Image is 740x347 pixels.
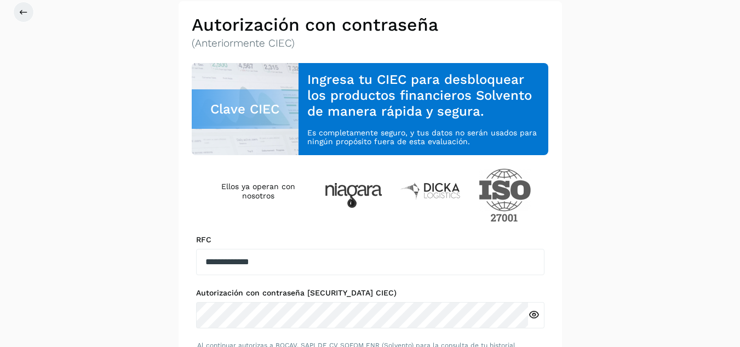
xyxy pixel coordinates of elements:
h2: Autorización con contraseña [192,14,549,35]
p: Es completamente seguro, y tus datos no serán usados para ningún propósito fuera de esta evaluación. [307,128,540,147]
img: Niagara [325,183,382,208]
h4: Ellos ya operan con nosotros [209,182,307,201]
img: ISO [479,168,531,222]
label: RFC [196,235,544,244]
h3: Ingresa tu CIEC para desbloquear los productos financieros Solvento de manera rápida y segura. [307,72,540,119]
img: Dicka logistics [400,181,461,200]
div: Clave CIEC [192,89,299,129]
p: (Anteriormente CIEC) [192,37,549,50]
label: Autorización con contraseña [SECURITY_DATA] CIEC) [196,288,544,298]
